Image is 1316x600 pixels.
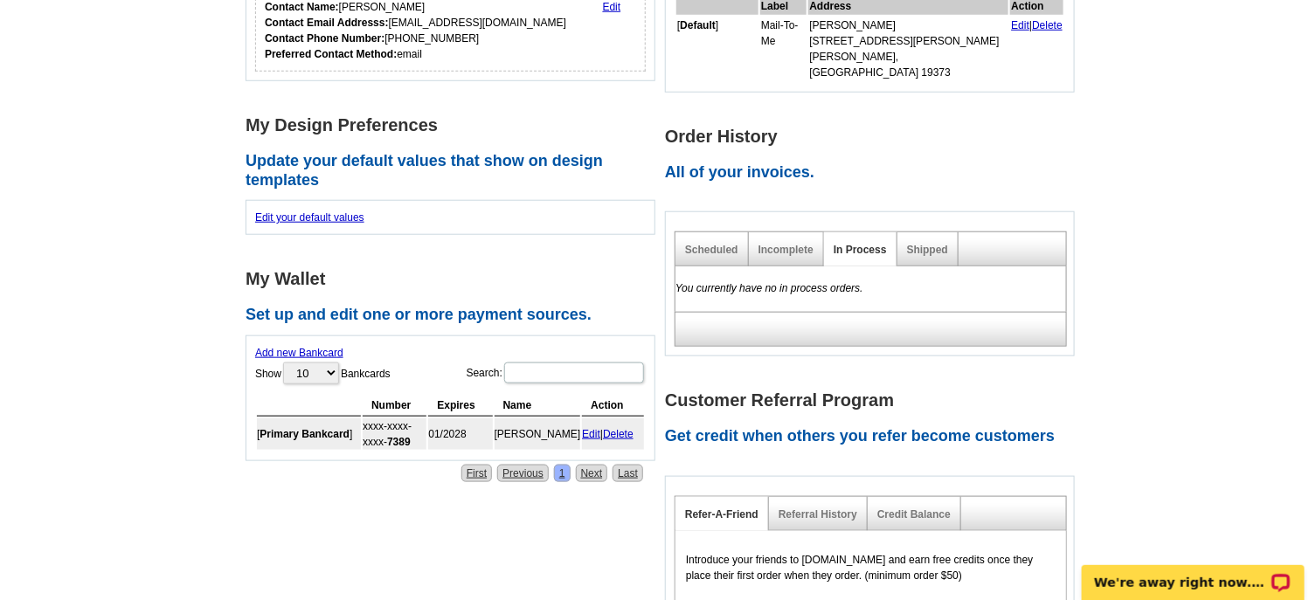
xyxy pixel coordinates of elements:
[246,270,665,288] h1: My Wallet
[582,418,644,450] td: |
[1011,19,1029,31] a: Edit
[461,465,492,482] a: First
[760,17,807,81] td: Mail-To-Me
[665,391,1084,410] h1: Customer Referral Program
[613,465,643,482] a: Last
[495,418,581,450] td: [PERSON_NAME]
[665,128,1084,146] h1: Order History
[265,1,339,13] strong: Contact Name:
[363,418,426,450] td: xxxx-xxxx-xxxx-
[255,347,343,359] a: Add new Bankcard
[1032,19,1063,31] a: Delete
[246,116,665,134] h1: My Design Preferences
[428,418,492,450] td: 01/2028
[665,427,1084,446] h2: Get credit when others you refer become customers
[582,395,644,417] th: Action
[257,418,361,450] td: [ ]
[1010,17,1063,81] td: |
[246,152,665,190] h2: Update your default values that show on design templates
[363,395,426,417] th: Number
[877,508,951,521] a: Credit Balance
[834,244,887,256] a: In Process
[504,362,644,383] input: Search:
[1070,545,1316,600] iframe: LiveChat chat widget
[260,428,350,440] b: Primary Bankcard
[467,361,646,385] label: Search:
[675,282,863,294] em: You currently have no in process orders.
[680,19,716,31] b: Default
[603,428,634,440] a: Delete
[246,306,665,325] h2: Set up and edit one or more payment sources.
[428,395,492,417] th: Expires
[685,244,738,256] a: Scheduled
[255,211,364,224] a: Edit your default values
[255,361,391,386] label: Show Bankcards
[808,17,1008,81] td: [PERSON_NAME] [STREET_ADDRESS][PERSON_NAME] [PERSON_NAME], [GEOGRAPHIC_DATA] 19373
[265,17,389,29] strong: Contact Email Addresss:
[686,552,1056,583] p: Introduce your friends to [DOMAIN_NAME] and earn free credits once they place their first order w...
[387,436,411,448] strong: 7389
[665,163,1084,183] h2: All of your invoices.
[779,508,857,521] a: Referral History
[685,508,758,521] a: Refer-A-Friend
[582,428,600,440] a: Edit
[497,465,549,482] a: Previous
[907,244,948,256] a: Shipped
[554,465,571,482] a: 1
[576,465,608,482] a: Next
[265,32,384,45] strong: Contact Phone Number:
[603,1,621,13] a: Edit
[495,395,581,417] th: Name
[283,362,339,384] select: ShowBankcards
[758,244,814,256] a: Incomplete
[676,17,758,81] td: [ ]
[265,48,397,60] strong: Preferred Contact Method:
